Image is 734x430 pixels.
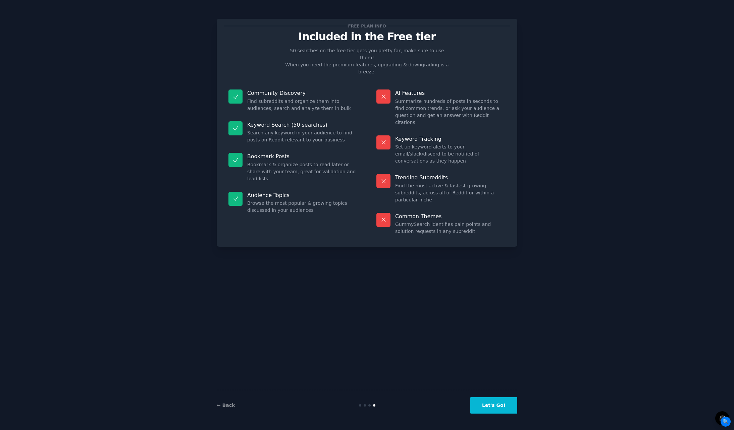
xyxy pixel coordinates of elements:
p: Keyword Search (50 searches) [247,121,358,128]
span: Free plan info [347,22,387,29]
dd: Find subreddits and organize them into audiences, search and analyze them in bulk [247,98,358,112]
span: 🔍 [721,417,731,427]
dd: Set up keyword alerts to your email/slack/discord to be notified of conversations as they happen [395,143,506,165]
p: Keyword Tracking [395,135,506,142]
p: AI Features [395,89,506,97]
p: Community Discovery [247,89,358,97]
p: 50 searches on the free tier gets you pretty far, make sure to use them! When you need the premiu... [282,47,452,75]
dd: Bookmark & organize posts to read later or share with your team, great for validation and lead lists [247,161,358,182]
button: Let's Go! [470,397,517,414]
dd: Summarize hundreds of posts in seconds to find common trends, or ask your audience a question and... [395,98,506,126]
p: Bookmark Posts [247,153,358,160]
p: Included in the Free tier [224,31,510,43]
dd: Browse the most popular & growing topics discussed in your audiences [247,200,358,214]
p: Trending Subreddits [395,174,506,181]
dd: Search any keyword in your audience to find posts on Reddit relevant to your business [247,129,358,143]
a: ← Back [217,403,235,408]
dd: Find the most active & fastest-growing subreddits, across all of Reddit or within a particular niche [395,182,506,203]
dd: GummySearch identifies pain points and solution requests in any subreddit [395,221,506,235]
p: Audience Topics [247,192,358,199]
p: Common Themes [395,213,506,220]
